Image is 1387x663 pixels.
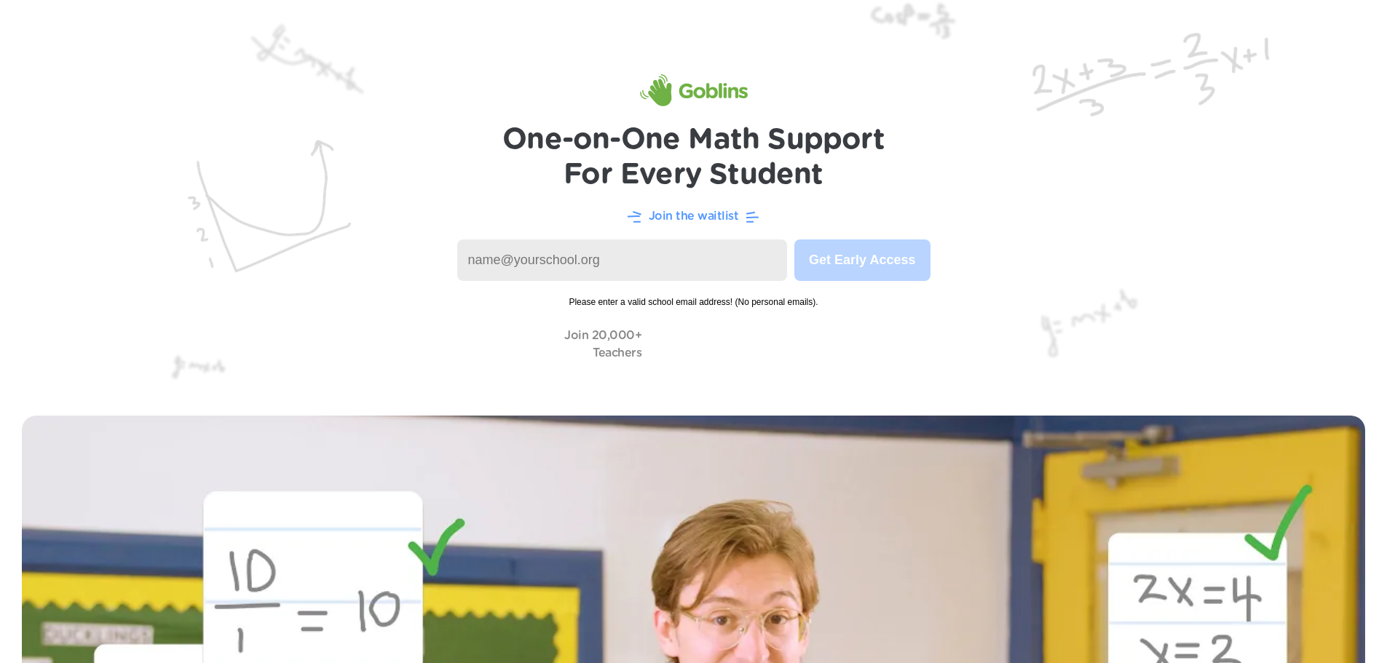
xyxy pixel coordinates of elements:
p: Join the waitlist [649,207,739,225]
h1: One-on-One Math Support For Every Student [502,122,885,192]
span: Please enter a valid school email address! (No personal emails). [457,281,930,309]
input: name@yourschool.org [457,239,788,281]
p: Join 20,000+ Teachers [564,327,641,362]
button: Get Early Access [794,239,930,281]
